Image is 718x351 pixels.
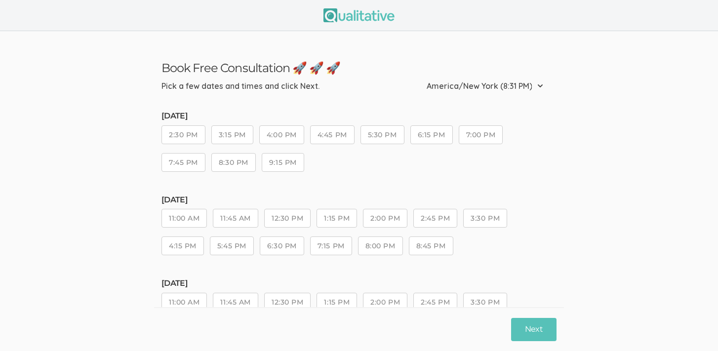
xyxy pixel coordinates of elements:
[161,125,205,144] button: 2:30 PM
[463,209,507,228] button: 3:30 PM
[260,236,304,255] button: 6:30 PM
[161,112,557,120] h5: [DATE]
[211,125,253,144] button: 3:15 PM
[264,209,311,228] button: 12:30 PM
[210,236,254,255] button: 5:45 PM
[262,153,304,172] button: 9:15 PM
[363,293,407,312] button: 2:00 PM
[161,236,204,255] button: 4:15 PM
[511,318,557,341] button: Next
[358,236,403,255] button: 8:00 PM
[264,293,311,312] button: 12:30 PM
[161,195,557,204] h5: [DATE]
[161,293,207,312] button: 11:00 AM
[161,153,205,172] button: 7:45 PM
[310,125,355,144] button: 4:45 PM
[413,209,457,228] button: 2:45 PM
[161,80,319,92] div: Pick a few dates and times and click Next.
[213,293,258,312] button: 11:45 AM
[410,125,453,144] button: 6:15 PM
[317,293,357,312] button: 1:15 PM
[323,8,395,22] img: Qualitative
[161,61,557,75] h3: Book Free Consultation 🚀 🚀 🚀
[363,209,407,228] button: 2:00 PM
[409,236,453,255] button: 8:45 PM
[161,279,557,288] h5: [DATE]
[459,125,503,144] button: 7:00 PM
[413,293,457,312] button: 2:45 PM
[213,209,258,228] button: 11:45 AM
[310,236,352,255] button: 7:15 PM
[161,209,207,228] button: 11:00 AM
[259,125,304,144] button: 4:00 PM
[360,125,404,144] button: 5:30 PM
[211,153,256,172] button: 8:30 PM
[317,209,357,228] button: 1:15 PM
[463,293,507,312] button: 3:30 PM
